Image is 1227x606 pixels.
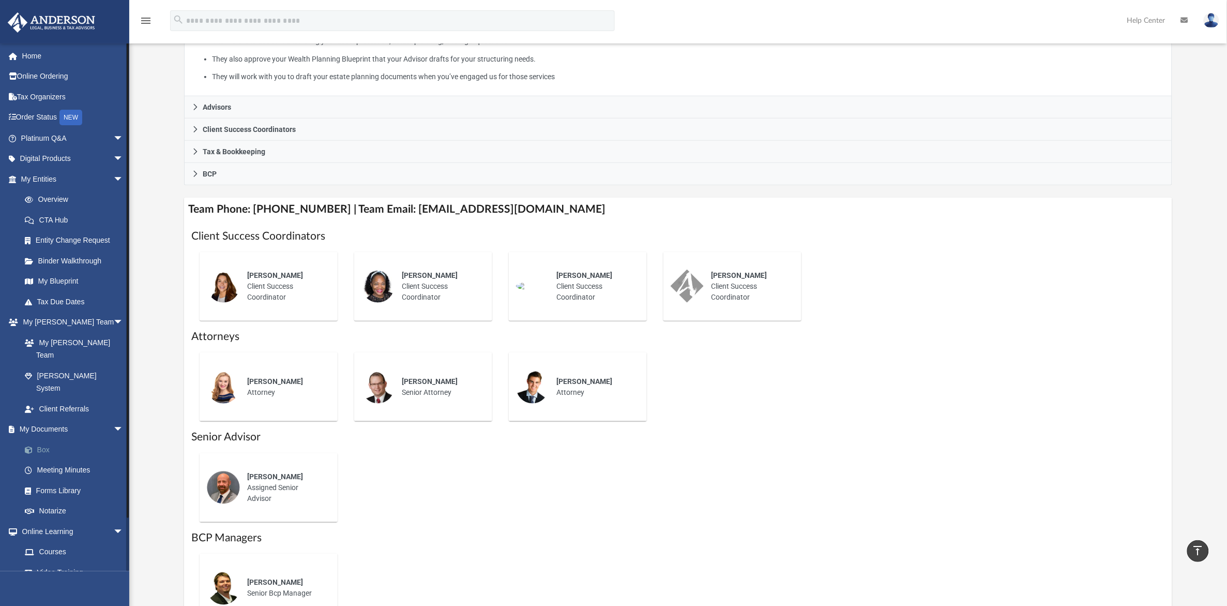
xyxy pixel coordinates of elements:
a: Tax Due Dates [14,291,139,312]
a: menu [140,20,152,27]
a: CTA Hub [14,210,139,230]
a: vertical_align_top [1187,540,1209,562]
img: thumbnail [516,282,549,290]
img: thumbnail [671,270,704,303]
div: Client Success Coordinator [395,263,485,310]
div: Senior Attorney [395,369,485,405]
a: Client Referrals [14,398,134,419]
h4: Team Phone: [PHONE_NUMBER] | Team Email: [EMAIL_ADDRESS][DOMAIN_NAME] [184,198,1172,221]
img: Anderson Advisors Platinum Portal [5,12,98,33]
div: Client Success Coordinator [704,263,794,310]
a: My [PERSON_NAME] Teamarrow_drop_down [7,312,134,333]
span: [PERSON_NAME] [402,271,458,279]
i: vertical_align_top [1192,544,1204,557]
a: Meeting Minutes [14,460,139,481]
a: Digital Productsarrow_drop_down [7,149,139,169]
span: [PERSON_NAME] [247,472,303,481]
a: Tax Organizers [7,86,139,107]
a: Entity Change Request [14,230,139,251]
a: BCP [184,163,1172,185]
span: arrow_drop_down [113,169,134,190]
a: Platinum Q&Aarrow_drop_down [7,128,139,149]
div: NEW [59,110,82,125]
span: arrow_drop_down [113,312,134,333]
a: Advisors [184,96,1172,119]
a: Tax & Bookkeeping [184,141,1172,163]
span: [PERSON_NAME] [247,271,303,279]
img: User Pic [1204,13,1219,28]
span: arrow_drop_down [113,128,134,149]
span: [PERSON_NAME] [247,579,303,587]
a: Courses [14,542,134,563]
img: thumbnail [207,471,240,504]
span: [PERSON_NAME] [247,377,303,386]
a: [PERSON_NAME] System [14,365,134,398]
a: Notarize [14,501,139,522]
a: Overview [14,189,139,210]
a: Binder Walkthrough [14,250,139,271]
a: Home [7,46,139,66]
li: They also approve your Wealth Planning Blueprint that your Advisor drafts for your structuring ne... [212,53,1164,66]
a: My Documentsarrow_drop_down [7,419,139,440]
span: Tax & Bookkeeping [203,148,265,155]
img: thumbnail [207,270,240,303]
span: Advisors [203,104,231,111]
a: Forms Library [14,480,134,501]
div: Assigned Senior Advisor [240,464,330,511]
div: Attorney [240,369,330,405]
a: Video Training [14,562,129,583]
a: My Entitiesarrow_drop_down [7,169,139,189]
span: [PERSON_NAME] [402,377,458,386]
div: Client Success Coordinator [240,263,330,310]
span: BCP [203,170,217,178]
a: My [PERSON_NAME] Team [14,332,129,365]
h1: Attorneys [191,329,1165,344]
i: search [173,14,184,25]
span: Client Success Coordinators [203,126,296,133]
a: Online Learningarrow_drop_down [7,521,134,542]
a: Box [14,439,139,460]
span: arrow_drop_down [113,419,134,440]
img: thumbnail [516,371,549,404]
span: [PERSON_NAME] [556,271,612,279]
img: thumbnail [207,572,240,605]
a: Online Ordering [7,66,139,87]
div: Client Success Coordinator [549,263,640,310]
span: [PERSON_NAME] [711,271,767,279]
h1: BCP Managers [191,530,1165,545]
h1: Client Success Coordinators [191,229,1165,244]
h1: Senior Advisor [191,430,1165,445]
img: thumbnail [361,371,395,404]
span: [PERSON_NAME] [556,377,612,386]
a: My Blueprint [14,271,134,292]
a: Order StatusNEW [7,107,139,128]
span: arrow_drop_down [113,149,134,170]
li: They will work with you to draft your estate planning documents when you’ve engaged us for those ... [212,70,1164,83]
img: thumbnail [207,371,240,404]
img: thumbnail [361,270,395,303]
i: menu [140,14,152,27]
a: Client Success Coordinators [184,119,1172,141]
div: Attorney [549,369,640,405]
span: arrow_drop_down [113,521,134,542]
